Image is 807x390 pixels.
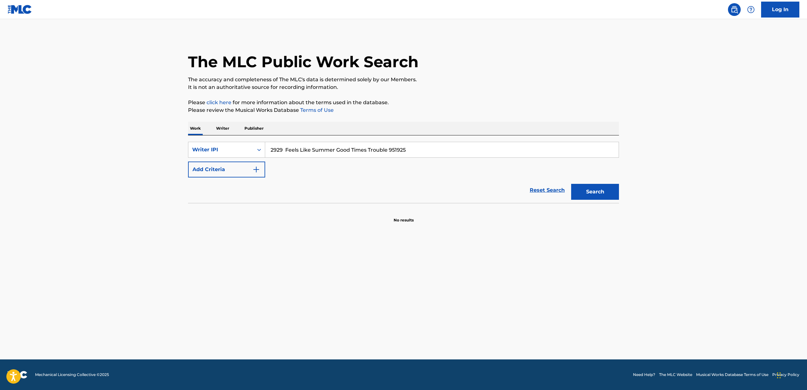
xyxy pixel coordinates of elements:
[745,3,757,16] div: Help
[728,3,741,16] a: Public Search
[188,99,619,106] p: Please for more information about the terms used in the database.
[188,142,619,203] form: Search Form
[761,2,799,18] a: Log In
[394,210,414,223] p: No results
[747,6,755,13] img: help
[527,183,568,197] a: Reset Search
[188,162,265,177] button: Add Criteria
[772,372,799,378] a: Privacy Policy
[35,372,109,378] span: Mechanical Licensing Collective © 2025
[299,107,334,113] a: Terms of Use
[252,166,260,173] img: 9d2ae6d4665cec9f34b9.svg
[659,372,692,378] a: The MLC Website
[775,359,807,390] iframe: Chat Widget
[8,5,32,14] img: MLC Logo
[188,76,619,83] p: The accuracy and completeness of The MLC's data is determined solely by our Members.
[188,122,203,135] p: Work
[192,146,250,154] div: Writer IPI
[633,372,655,378] a: Need Help?
[188,106,619,114] p: Please review the Musical Works Database
[243,122,265,135] p: Publisher
[188,52,418,71] h1: The MLC Public Work Search
[731,6,738,13] img: search
[8,371,27,379] img: logo
[571,184,619,200] button: Search
[188,83,619,91] p: It is not an authoritative source for recording information.
[777,366,781,385] div: Drag
[207,99,231,105] a: click here
[214,122,231,135] p: Writer
[696,372,768,378] a: Musical Works Database Terms of Use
